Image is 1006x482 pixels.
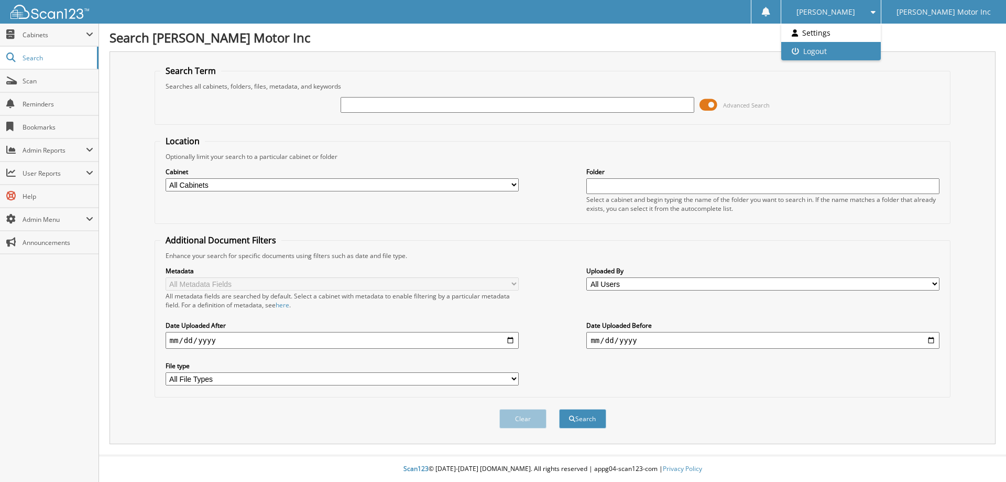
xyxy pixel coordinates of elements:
[110,29,996,46] h1: Search [PERSON_NAME] Motor Inc
[166,361,519,370] label: File type
[23,215,86,224] span: Admin Menu
[23,30,86,39] span: Cabinets
[166,266,519,275] label: Metadata
[23,100,93,109] span: Reminders
[23,192,93,201] span: Help
[781,42,880,60] a: Logout
[896,9,991,15] span: [PERSON_NAME] Motor Inc
[954,432,1006,482] iframe: Chat Widget
[23,77,93,85] span: Scan
[663,464,702,473] a: Privacy Policy
[796,9,855,15] span: [PERSON_NAME]
[23,123,93,132] span: Bookmarks
[586,332,939,349] input: end
[160,234,281,246] legend: Additional Document Filters
[160,152,945,161] div: Optionally limit your search to a particular cabinet or folder
[723,101,770,109] span: Advanced Search
[781,24,880,42] a: Settings
[166,292,519,309] div: All metadata fields are searched by default. Select a cabinet with metadata to enable filtering b...
[276,301,289,309] a: here
[586,167,939,176] label: Folder
[160,135,205,147] legend: Location
[403,464,429,473] span: Scan123
[23,238,93,247] span: Announcements
[10,5,89,19] img: scan123-logo-white.svg
[99,456,1006,482] div: © [DATE]-[DATE] [DOMAIN_NAME]. All rights reserved | appg04-scan123-com |
[160,251,945,260] div: Enhance your search for specific documents using filters such as date and file type.
[499,409,546,429] button: Clear
[586,195,939,213] div: Select a cabinet and begin typing the name of the folder you want to search in. If the name match...
[166,321,519,330] label: Date Uploaded After
[166,332,519,349] input: start
[586,321,939,330] label: Date Uploaded Before
[23,146,86,155] span: Admin Reports
[586,266,939,275] label: Uploaded By
[160,65,221,77] legend: Search Term
[160,82,945,91] div: Searches all cabinets, folders, files, metadata, and keywords
[559,409,606,429] button: Search
[23,169,86,178] span: User Reports
[23,53,92,62] span: Search
[166,167,519,176] label: Cabinet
